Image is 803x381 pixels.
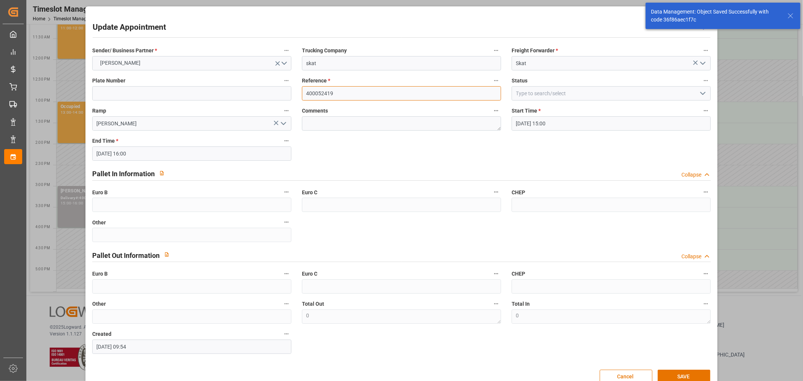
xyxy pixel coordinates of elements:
button: Created [282,329,291,339]
span: Comments [302,107,328,115]
span: Ramp [92,107,106,115]
input: DD-MM-YYYY HH:MM [92,146,291,161]
button: Euro B [282,187,291,197]
button: View description [155,166,169,180]
span: Freight Forwarder [512,47,558,55]
button: CHEP [701,187,711,197]
span: Euro C [302,270,317,278]
span: CHEP [512,189,525,197]
button: open menu [697,88,708,99]
h2: Pallet In Information [92,169,155,179]
textarea: 0 [302,309,501,324]
span: Sender/ Business Partner [92,47,157,55]
span: Other [92,300,106,308]
button: Ramp [282,106,291,116]
span: Status [512,77,527,85]
input: Type to search/select [512,86,711,101]
button: Total Out [491,299,501,309]
span: CHEP [512,270,525,278]
input: Type to search/select [92,116,291,131]
textarea: 0 [512,309,711,324]
span: Created [92,330,111,338]
span: Euro B [92,270,108,278]
button: open menu [697,58,708,69]
span: Other [92,219,106,227]
button: Euro C [491,269,501,279]
button: Plate Number [282,76,291,85]
button: Sender/ Business Partner * [282,46,291,55]
button: Euro B [282,269,291,279]
button: Other [282,299,291,309]
button: Freight Forwarder * [701,46,711,55]
span: Plate Number [92,77,125,85]
button: Status [701,76,711,85]
span: Euro B [92,189,108,197]
button: View description [160,247,174,262]
div: Collapse [681,171,701,179]
button: CHEP [701,269,711,279]
span: Euro C [302,189,317,197]
span: End Time [92,137,118,145]
button: open menu [92,56,291,70]
button: Other [282,217,291,227]
input: DD-MM-YYYY HH:MM [92,340,291,354]
button: open menu [277,118,288,130]
div: Data Management: Object Saved Successfully with code 36f86aec1f7c [651,8,780,24]
button: Euro C [491,187,501,197]
button: End Time * [282,136,291,146]
span: Reference [302,77,330,85]
span: Total In [512,300,530,308]
button: Total In [701,299,711,309]
span: Total Out [302,300,324,308]
button: Start Time * [701,106,711,116]
span: Trucking Company [302,47,347,55]
span: Start Time [512,107,541,115]
button: Comments [491,106,501,116]
span: [PERSON_NAME] [96,59,144,67]
h2: Pallet Out Information [92,250,160,261]
button: Reference * [491,76,501,85]
h2: Update Appointment [93,21,166,34]
button: Trucking Company [491,46,501,55]
div: Collapse [681,253,701,261]
input: DD-MM-YYYY HH:MM [512,116,711,131]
